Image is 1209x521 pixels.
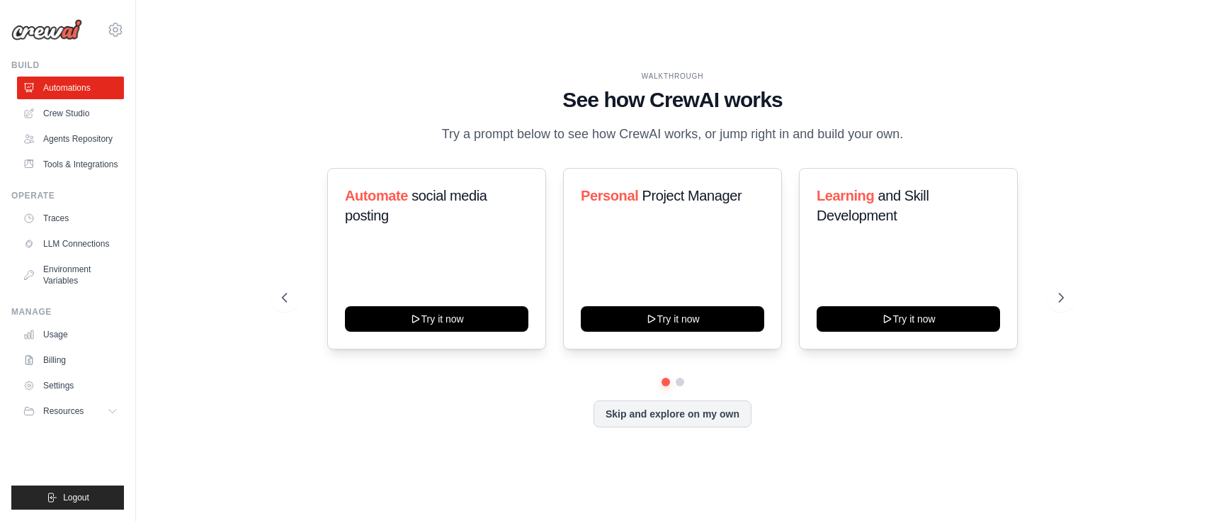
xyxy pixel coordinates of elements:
span: Personal [581,188,638,203]
a: Environment Variables [17,258,124,292]
div: Operate [11,190,124,201]
button: Resources [17,400,124,422]
a: Traces [17,207,124,230]
img: Logo [11,19,82,40]
a: Usage [17,323,124,346]
span: Learning [817,188,874,203]
a: LLM Connections [17,233,124,255]
div: Build [11,60,124,71]
span: and Skill Development [817,188,929,223]
a: Settings [17,374,124,397]
span: social media posting [345,188,487,223]
button: Logout [11,486,124,510]
div: WALKTHROUGH [282,71,1064,82]
div: Manage [11,306,124,318]
button: Try it now [581,306,764,332]
h1: See how CrewAI works [282,87,1064,113]
span: Automate [345,188,408,203]
span: Project Manager [642,188,742,203]
button: Try it now [345,306,528,332]
iframe: Chat Widget [1138,453,1209,521]
span: Resources [43,405,84,417]
a: Agents Repository [17,128,124,150]
button: Try it now [817,306,1000,332]
p: Try a prompt below to see how CrewAI works, or jump right in and build your own. [435,124,911,145]
a: Tools & Integrations [17,153,124,176]
a: Billing [17,349,124,371]
a: Automations [17,77,124,99]
button: Skip and explore on my own [594,400,751,427]
span: Logout [63,492,89,503]
a: Crew Studio [17,102,124,125]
